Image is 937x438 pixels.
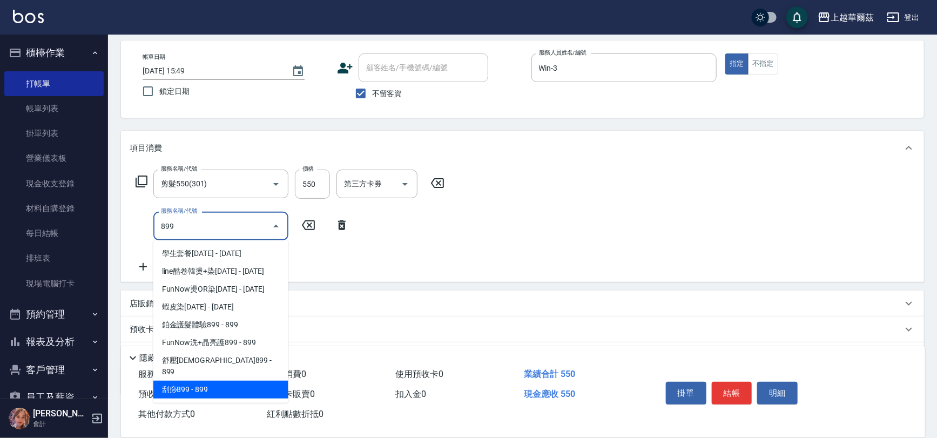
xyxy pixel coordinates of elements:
a: 材料自購登錄 [4,196,104,221]
button: Choose date, selected date is 2025-10-04 [285,58,311,84]
button: 登出 [882,8,924,28]
a: 營業儀表板 [4,146,104,171]
button: 報表及分析 [4,328,104,356]
div: 項目消費 [121,131,924,165]
p: 店販銷售 [130,298,162,309]
button: 結帳 [712,382,752,405]
span: 扣入金 0 [395,389,426,399]
span: 預收卡販賣 0 [138,389,186,399]
div: 其他付款方式 [121,342,924,368]
button: 櫃檯作業 [4,39,104,67]
span: 刮痧899 - 899 [153,381,288,399]
a: 打帳單 [4,71,104,96]
input: YYYY/MM/DD hh:mm [143,62,281,80]
h5: [PERSON_NAME] [33,408,88,419]
div: 預收卡販賣 [121,316,924,342]
button: 明細 [757,382,798,405]
label: 帳單日期 [143,53,165,61]
span: 鎖定日期 [159,86,190,97]
label: 服務名稱/代號 [161,165,197,173]
span: 業績合計 550 [524,369,575,379]
p: 項目消費 [130,143,162,154]
span: line酷卷韓燙+染[DATE] - [DATE] [153,262,288,280]
button: Close [267,218,285,235]
a: 掛單列表 [4,121,104,146]
label: 服務名稱/代號 [161,207,197,215]
a: 現金收支登錄 [4,171,104,196]
button: 上越華爾茲 [813,6,878,29]
span: 鉑金護髮體驗899 - 899 [153,316,288,334]
div: 店販銷售 [121,291,924,316]
span: 現金應收 550 [524,389,575,399]
button: 指定 [725,53,749,75]
span: 服務消費 550 [138,369,187,379]
button: Open [396,176,414,193]
label: 服務人員姓名/編號 [539,49,587,57]
button: 員工及薪資 [4,383,104,412]
a: 現場電腦打卡 [4,271,104,296]
span: 蝦皮染[DATE] - [DATE] [153,298,288,316]
img: Logo [13,10,44,23]
span: FunNow燙OR染[DATE] - [DATE] [153,280,288,298]
a: 排班表 [4,246,104,271]
span: FunNow洗+晶亮護899 - 899 [153,334,288,352]
button: 掛單 [666,382,706,405]
p: 隱藏業績明細 [139,353,188,364]
span: 使用預收卡 0 [395,369,443,379]
p: 會計 [33,419,88,429]
span: 會員卡販賣 0 [267,389,315,399]
button: 不指定 [748,53,778,75]
p: 預收卡販賣 [130,324,170,335]
a: 每日結帳 [4,221,104,246]
button: Open [267,176,285,193]
button: 預約管理 [4,300,104,328]
button: 客戶管理 [4,356,104,384]
span: 不留客資 [372,88,402,99]
span: 舒壓[DEMOGRAPHIC_DATA]899 - 899 [153,352,288,381]
a: 帳單列表 [4,96,104,121]
span: 其他付款方式 0 [138,409,195,419]
button: save [786,6,808,28]
span: 紅利點數折抵 0 [267,409,323,419]
label: 價格 [302,165,314,173]
div: 上越華爾茲 [831,11,874,24]
span: 學生套餐[DATE] - [DATE] [153,245,288,262]
img: Person [9,408,30,429]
